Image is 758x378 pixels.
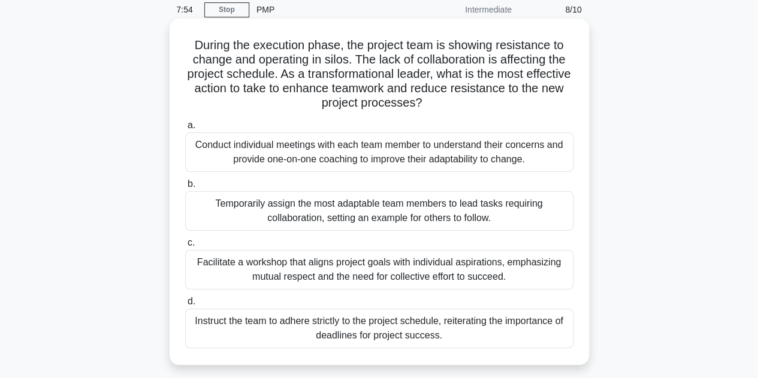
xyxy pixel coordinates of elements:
[188,179,195,189] span: b.
[185,309,573,348] div: Instruct the team to adhere strictly to the project schedule, reiterating the importance of deadl...
[184,38,575,111] h5: During the execution phase, the project team is showing resistance to change and operating in sil...
[188,296,195,306] span: d.
[188,120,195,130] span: a.
[185,132,573,172] div: Conduct individual meetings with each team member to understand their concerns and provide one-on...
[185,191,573,231] div: Temporarily assign the most adaptable team members to lead tasks requiring collaboration, setting...
[204,2,249,17] a: Stop
[185,250,573,289] div: Facilitate a workshop that aligns project goals with individual aspirations, emphasizing mutual r...
[188,237,195,247] span: c.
